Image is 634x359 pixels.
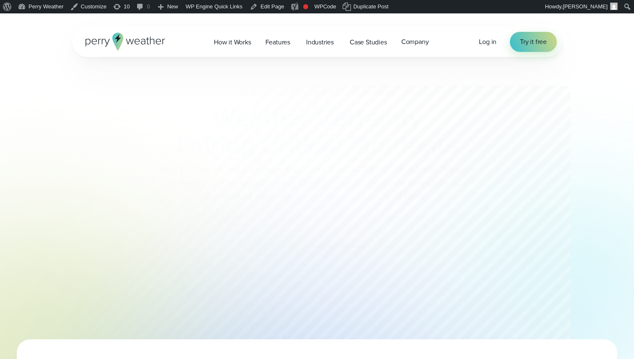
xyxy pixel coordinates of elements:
[350,37,387,47] span: Case Studies
[207,34,258,51] a: How it Works
[214,37,251,47] span: How it Works
[343,34,394,51] a: Case Studies
[401,37,429,47] span: Company
[520,37,547,47] span: Try it free
[265,37,290,47] span: Features
[510,32,557,52] a: Try it free
[479,37,496,47] a: Log in
[303,4,308,9] div: Focus keyphrase not set
[306,37,334,47] span: Industries
[563,3,608,10] span: [PERSON_NAME]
